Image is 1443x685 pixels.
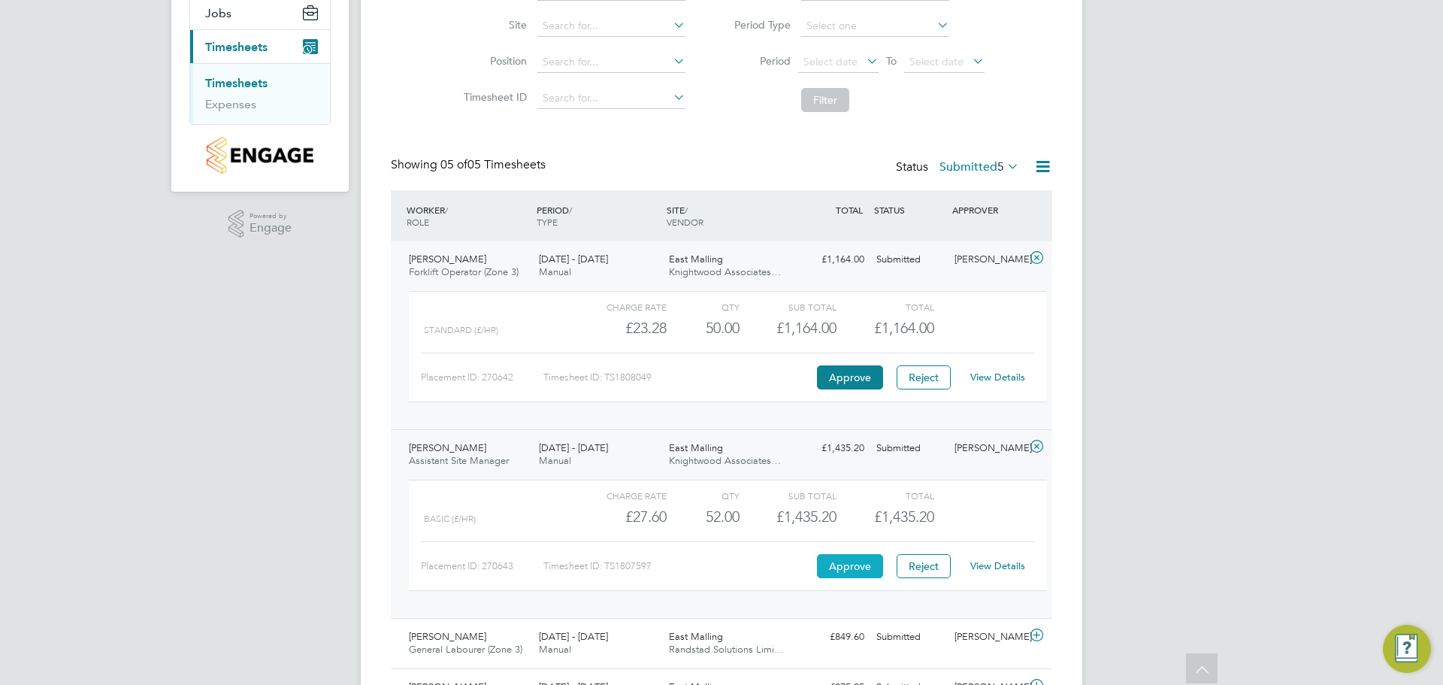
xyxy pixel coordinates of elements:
[250,222,292,235] span: Engage
[409,454,509,467] span: Assistant Site Manager
[792,436,870,461] div: £1,435.20
[882,51,901,71] span: To
[663,196,793,235] div: SITE
[409,253,486,265] span: [PERSON_NAME]
[740,486,836,505] div: Sub Total
[409,630,486,643] span: [PERSON_NAME]
[421,554,543,578] div: Placement ID: 270643
[190,63,330,124] div: Timesheets
[803,55,858,68] span: Select date
[948,436,1027,461] div: [PERSON_NAME]
[870,436,948,461] div: Submitted
[228,210,292,238] a: Powered byEngage
[539,630,608,643] span: [DATE] - [DATE]
[440,157,546,172] span: 05 Timesheets
[1383,625,1431,673] button: Engage Resource Center
[459,18,527,32] label: Site
[537,88,685,109] input: Search for...
[537,52,685,73] input: Search for...
[801,88,849,112] button: Filter
[948,196,1027,223] div: APPROVER
[391,157,549,173] div: Showing
[424,514,476,524] span: Basic (£/HR)
[896,157,1022,178] div: Status
[740,505,836,529] div: £1,435.20
[870,196,948,223] div: STATUS
[792,625,870,650] div: £849.60
[667,298,740,316] div: QTY
[948,625,1027,650] div: [PERSON_NAME]
[570,505,667,529] div: £27.60
[870,247,948,272] div: Submitted
[569,204,572,216] span: /
[543,365,813,389] div: Timesheet ID: TS1808049
[537,16,685,37] input: Search for...
[459,54,527,68] label: Position
[424,325,498,335] span: Standard (£/HR)
[836,204,863,216] span: TOTAL
[205,97,256,111] a: Expenses
[409,643,522,656] span: General Labourer (Zone 3)
[205,76,268,90] a: Timesheets
[205,6,231,20] span: Jobs
[874,319,934,337] span: £1,164.00
[792,247,870,272] div: £1,164.00
[669,265,781,278] span: Knightwood Associates…
[667,505,740,529] div: 52.00
[205,40,268,54] span: Timesheets
[669,643,784,656] span: Randstad Solutions Limi…
[190,30,330,63] button: Timesheets
[897,554,951,578] button: Reject
[970,371,1025,383] a: View Details
[409,265,519,278] span: Forklift Operator (Zone 3)
[801,16,949,37] input: Select one
[539,253,608,265] span: [DATE] - [DATE]
[445,204,448,216] span: /
[817,365,883,389] button: Approve
[667,216,703,228] span: VENDOR
[948,247,1027,272] div: [PERSON_NAME]
[685,204,688,216] span: /
[836,298,933,316] div: Total
[570,486,667,505] div: Charge rate
[459,90,527,104] label: Timesheet ID
[570,316,667,341] div: £23.28
[939,159,1019,174] label: Submitted
[667,316,740,341] div: 50.00
[669,441,723,454] span: East Malling
[250,210,292,223] span: Powered by
[403,196,533,235] div: WORKER
[207,137,313,174] img: countryside-properties-logo-retina.png
[570,298,667,316] div: Charge rate
[897,365,951,389] button: Reject
[543,554,813,578] div: Timesheet ID: TS1807597
[667,486,740,505] div: QTY
[421,365,543,389] div: Placement ID: 270642
[189,137,331,174] a: Go to home page
[723,18,791,32] label: Period Type
[539,454,571,467] span: Manual
[539,265,571,278] span: Manual
[539,441,608,454] span: [DATE] - [DATE]
[407,216,429,228] span: ROLE
[723,54,791,68] label: Period
[533,196,663,235] div: PERIOD
[997,159,1004,174] span: 5
[669,454,781,467] span: Knightwood Associates…
[836,486,933,505] div: Total
[669,630,723,643] span: East Malling
[409,441,486,454] span: [PERSON_NAME]
[970,559,1025,572] a: View Details
[909,55,964,68] span: Select date
[874,508,934,526] span: £1,435.20
[817,554,883,578] button: Approve
[669,253,723,265] span: East Malling
[539,643,571,656] span: Manual
[440,157,467,172] span: 05 of
[740,316,836,341] div: £1,164.00
[740,298,836,316] div: Sub Total
[870,625,948,650] div: Submitted
[537,216,558,228] span: TYPE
